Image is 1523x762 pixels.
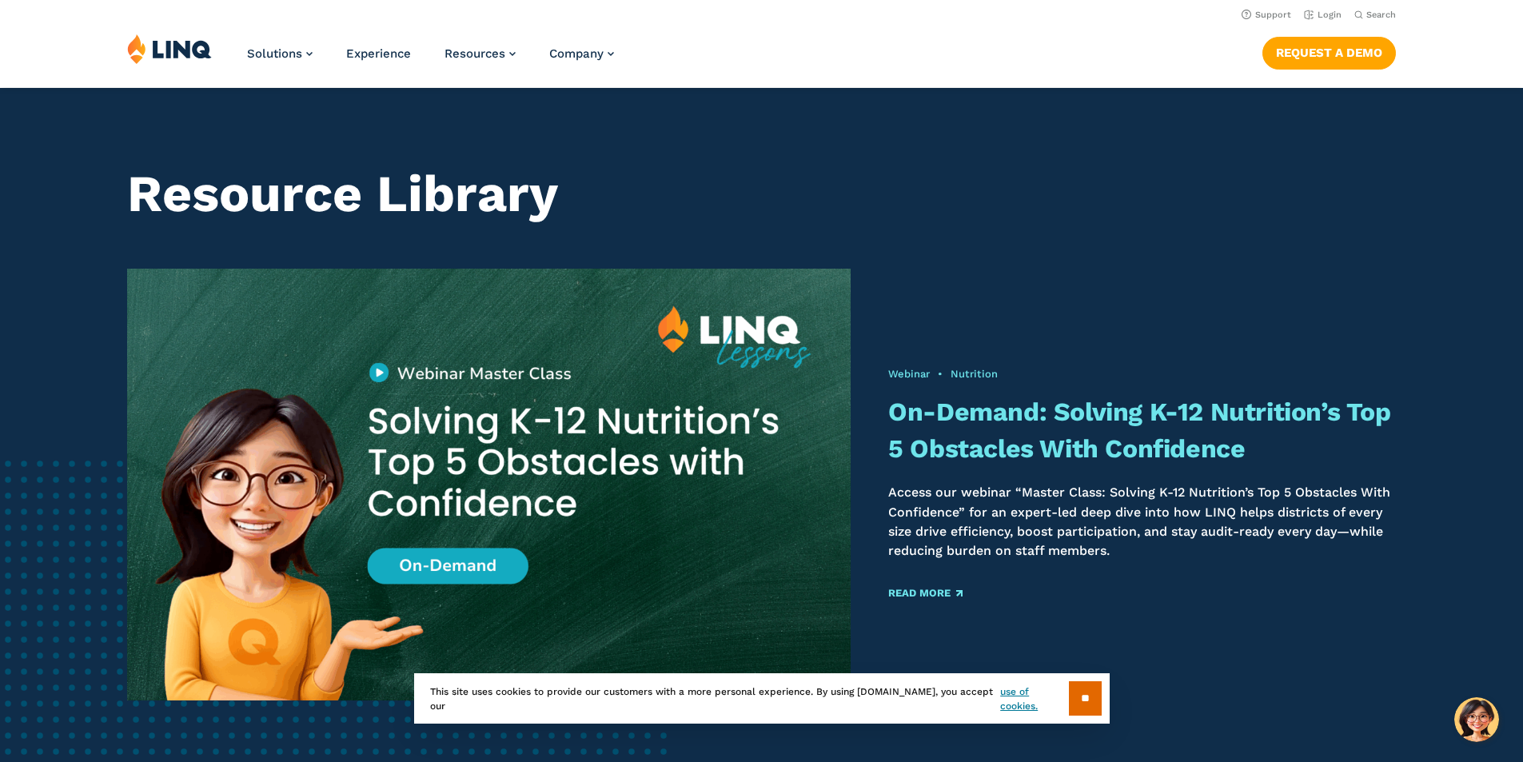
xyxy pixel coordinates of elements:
a: Support [1242,10,1291,20]
button: Open Search Bar [1354,9,1396,21]
h1: Resource Library [127,165,1396,224]
span: Company [549,46,604,61]
a: Solutions [247,46,313,61]
a: On-Demand: Solving K-12 Nutrition’s Top 5 Obstacles With Confidence [888,397,1390,463]
img: LINQ | K‑12 Software [127,34,212,64]
span: Resources [445,46,505,61]
nav: Button Navigation [1262,34,1396,69]
a: Nutrition [951,368,998,380]
a: Request a Demo [1262,37,1396,69]
a: Read More [888,588,963,598]
div: This site uses cookies to provide our customers with a more personal experience. By using [DOMAIN... [414,673,1110,724]
a: Resources [445,46,516,61]
a: use of cookies. [1000,684,1068,713]
span: Solutions [247,46,302,61]
a: Company [549,46,614,61]
nav: Primary Navigation [247,34,614,86]
div: • [888,367,1396,381]
a: Login [1304,10,1342,20]
a: Webinar [888,368,930,380]
a: Experience [346,46,411,61]
p: Access our webinar “Master Class: Solving K-12 Nutrition’s Top 5 Obstacles With Confidence” for a... [888,483,1396,561]
span: Search [1366,10,1396,20]
button: Hello, have a question? Let’s chat. [1454,697,1499,742]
